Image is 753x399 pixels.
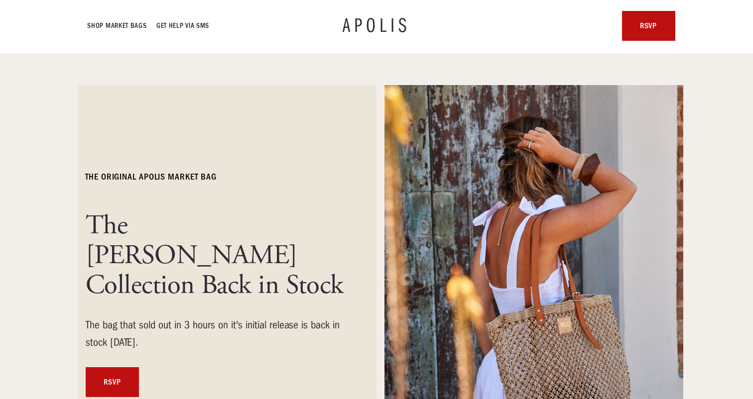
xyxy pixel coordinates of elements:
[622,11,675,41] a: rsvp
[343,16,410,36] a: APOLIS
[86,316,345,351] div: The bag that sold out in 3 hours on it's initial release is back in stock [DATE].
[88,20,147,32] a: Shop Market bags
[86,211,345,300] h1: The [PERSON_NAME] Collection Back in Stock
[86,171,217,183] h6: The ORIGINAL Apolis market bag
[157,20,210,32] a: GET HELP VIA SMS
[86,367,139,397] a: RSVP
